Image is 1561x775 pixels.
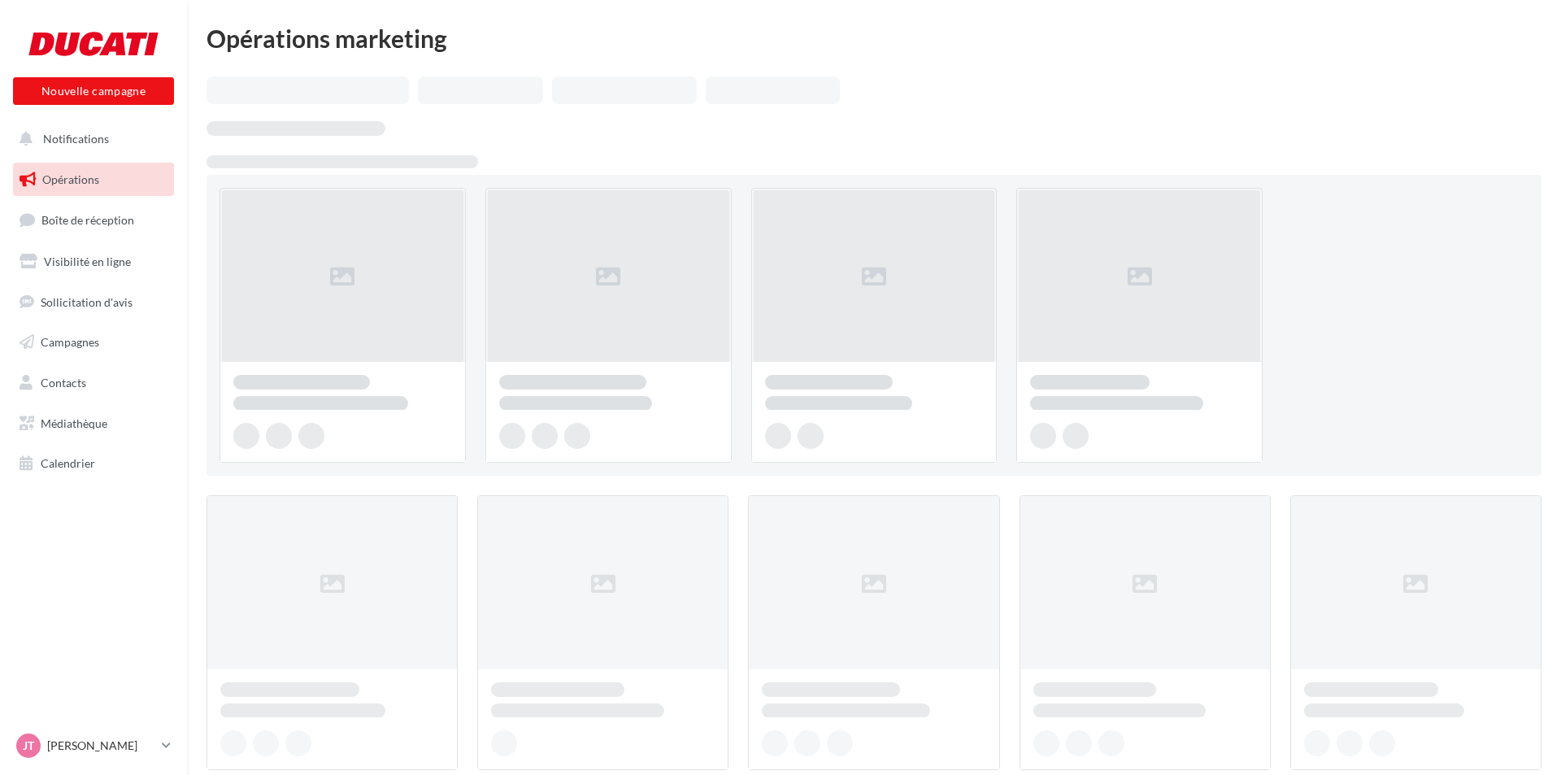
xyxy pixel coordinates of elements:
[13,730,174,761] a: JT [PERSON_NAME]
[10,285,177,320] a: Sollicitation d'avis
[44,255,131,268] span: Visibilité en ligne
[41,376,86,390] span: Contacts
[42,172,99,186] span: Opérations
[13,77,174,105] button: Nouvelle campagne
[10,446,177,481] a: Calendrier
[207,26,1541,50] div: Opérations marketing
[10,163,177,197] a: Opérations
[10,122,171,156] button: Notifications
[23,738,34,754] span: JT
[41,335,99,349] span: Campagnes
[10,202,177,237] a: Boîte de réception
[10,366,177,400] a: Contacts
[10,407,177,441] a: Médiathèque
[10,325,177,359] a: Campagnes
[43,132,109,146] span: Notifications
[41,456,95,470] span: Calendrier
[41,213,134,227] span: Boîte de réception
[41,294,133,308] span: Sollicitation d'avis
[10,245,177,279] a: Visibilité en ligne
[47,738,155,754] p: [PERSON_NAME]
[41,416,107,430] span: Médiathèque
